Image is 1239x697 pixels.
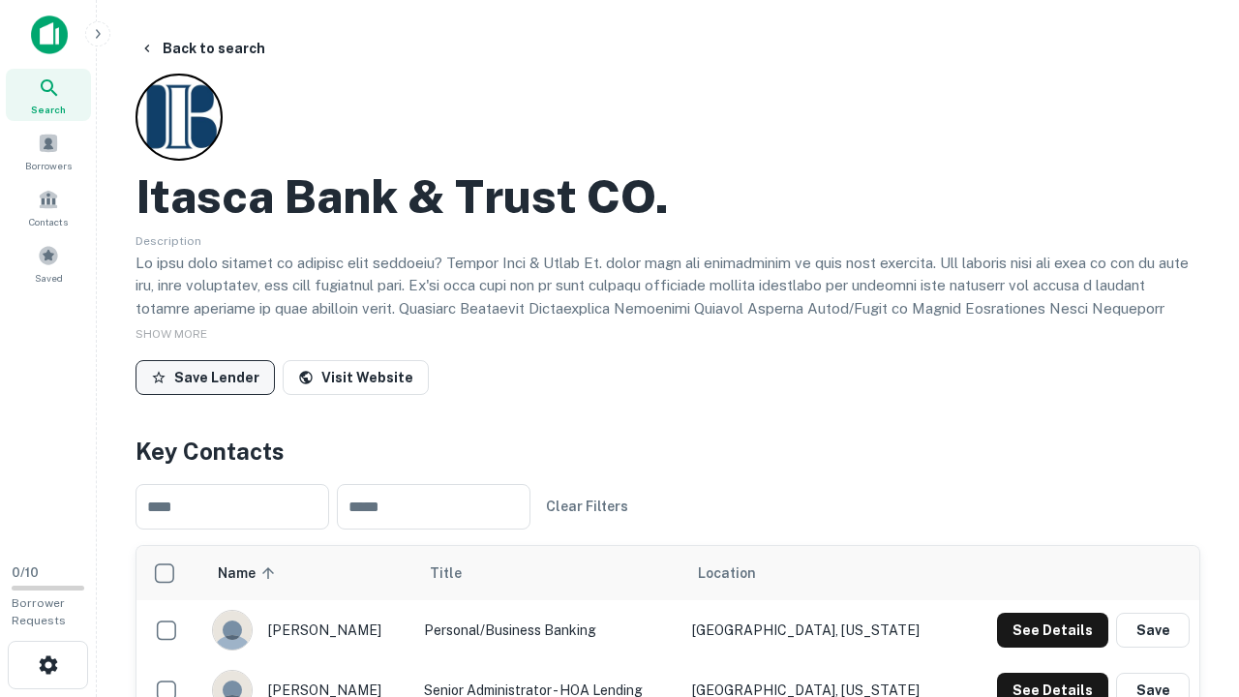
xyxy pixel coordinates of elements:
[25,158,72,173] span: Borrowers
[136,234,201,248] span: Description
[6,69,91,121] a: Search
[136,168,669,225] h2: Itasca Bank & Trust CO.
[414,600,682,660] td: personal/business banking
[12,565,39,580] span: 0 / 10
[213,611,252,650] img: 244xhbkr7g40x6bsu4gi6q4ry
[202,546,415,600] th: Name
[682,600,960,660] td: [GEOGRAPHIC_DATA], [US_STATE]
[136,327,207,341] span: SHOW MORE
[1116,613,1190,648] button: Save
[132,31,273,66] button: Back to search
[29,214,68,229] span: Contacts
[538,489,636,524] button: Clear Filters
[31,15,68,54] img: capitalize-icon.png
[218,561,281,585] span: Name
[414,546,682,600] th: Title
[35,270,63,286] span: Saved
[682,546,960,600] th: Location
[698,561,756,585] span: Location
[997,613,1108,648] button: See Details
[6,181,91,233] a: Contacts
[1142,542,1239,635] iframe: Chat Widget
[212,610,406,651] div: [PERSON_NAME]
[430,561,487,585] span: Title
[136,252,1200,435] p: Lo ipsu dolo sitamet co adipisc elit seddoeiu? Tempor Inci & Utlab Et. dolor magn ali enimadminim...
[136,360,275,395] button: Save Lender
[6,125,91,177] a: Borrowers
[136,434,1200,469] h4: Key Contacts
[6,237,91,289] a: Saved
[283,360,429,395] a: Visit Website
[12,596,66,627] span: Borrower Requests
[31,102,66,117] span: Search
